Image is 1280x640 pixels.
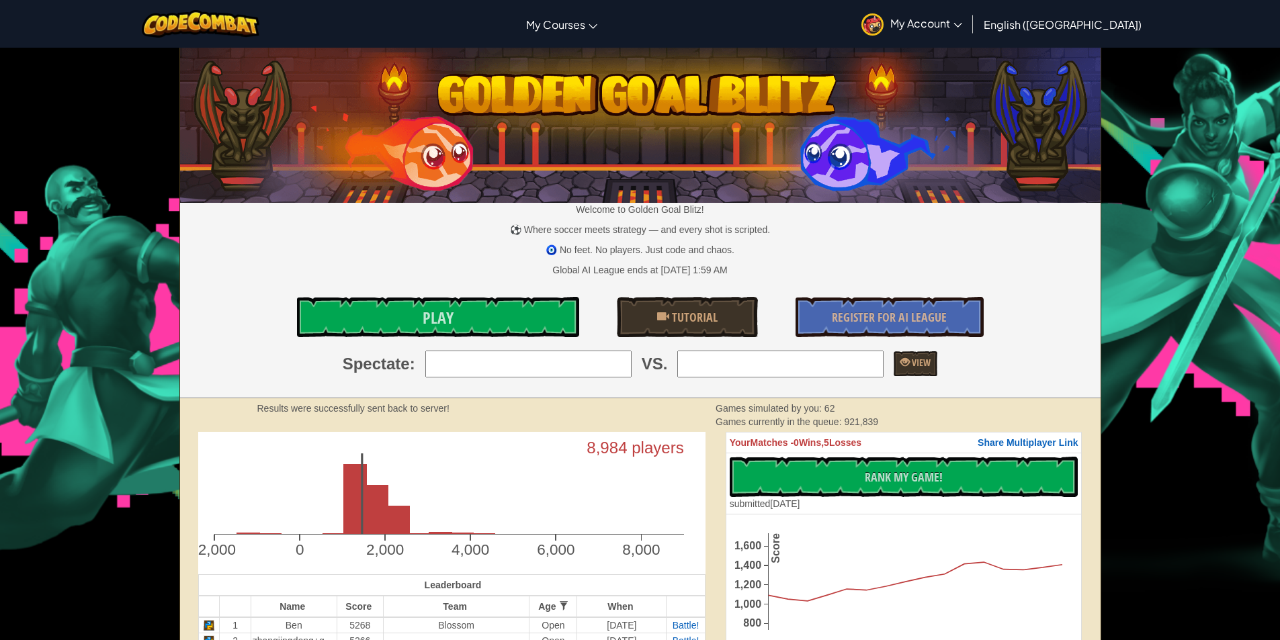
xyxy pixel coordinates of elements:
[769,533,781,563] text: Score
[984,17,1142,32] span: English ([GEOGRAPHIC_DATA])
[577,617,667,633] td: [DATE]
[180,203,1101,216] p: Welcome to Golden Goal Blitz!
[142,10,259,38] img: CodeCombat logo
[734,540,761,552] text: 1,600
[855,3,969,45] a: My Account
[734,559,761,571] text: 1,400
[251,596,337,617] th: Name
[577,596,667,617] th: When
[832,309,947,326] span: Register for AI League
[587,439,684,457] text: 8,984 players
[716,416,844,427] span: Games currently in the queue:
[669,309,718,326] span: Tutorial
[552,263,727,277] div: Global AI League ends at [DATE] 1:59 AM
[734,598,761,610] text: 1,000
[425,580,482,590] span: Leaderboard
[730,498,771,509] span: submitted
[529,617,577,633] td: Open
[730,437,751,448] span: Your
[295,541,304,558] text: 0
[730,497,800,510] div: [DATE]
[642,353,668,375] span: VS.
[537,541,574,558] text: 6,000
[366,541,404,558] text: 2,000
[251,617,337,633] td: Ben
[910,356,931,369] span: View
[257,403,450,414] strong: Results were successfully sent back to server!
[519,6,604,42] a: My Courses
[730,457,1078,497] button: Rank My Game!
[716,403,824,414] span: Games simulated by you:
[383,596,529,617] th: Team
[180,243,1101,257] p: 🧿 No feet. No players. Just code and chaos.
[824,403,835,414] span: 62
[751,437,794,448] span: Matches -
[743,617,761,629] text: 800
[622,541,660,558] text: 8,000
[978,437,1078,448] span: Share Multiplayer Link
[337,617,383,633] td: 5268
[220,617,251,633] td: 1
[452,541,489,558] text: 4,000
[977,6,1148,42] a: English ([GEOGRAPHIC_DATA])
[734,578,761,590] text: 1,200
[383,617,529,633] td: Blossom
[799,437,824,448] span: Wins,
[337,596,383,617] th: Score
[410,353,415,375] span: :
[193,541,236,558] text: -2,000
[529,596,577,617] th: Age
[829,437,861,448] span: Losses
[343,353,410,375] span: Spectate
[844,416,878,427] span: 921,839
[526,17,585,32] span: My Courses
[796,297,984,337] a: Register for AI League
[726,432,1082,453] th: 0 5
[890,16,962,30] span: My Account
[423,307,454,328] span: Play
[180,223,1101,236] p: ⚽ Where soccer meets strategy — and every shot is scripted.
[673,620,699,631] a: Battle!
[865,469,943,486] span: Rank My Game!
[617,297,758,337] a: Tutorial
[861,13,884,36] img: avatar
[180,42,1101,203] img: Golden Goal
